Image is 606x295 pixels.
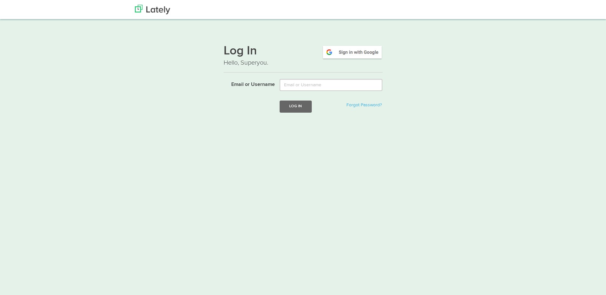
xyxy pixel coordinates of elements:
[346,103,382,107] a: Forgot Password?
[280,101,311,112] button: Log In
[224,58,383,67] p: Hello, Superyou.
[322,45,383,60] img: google-signin.png
[219,79,275,88] label: Email or Username
[135,5,170,14] img: Lately
[224,45,383,58] h1: Log In
[280,79,382,91] input: Email or Username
